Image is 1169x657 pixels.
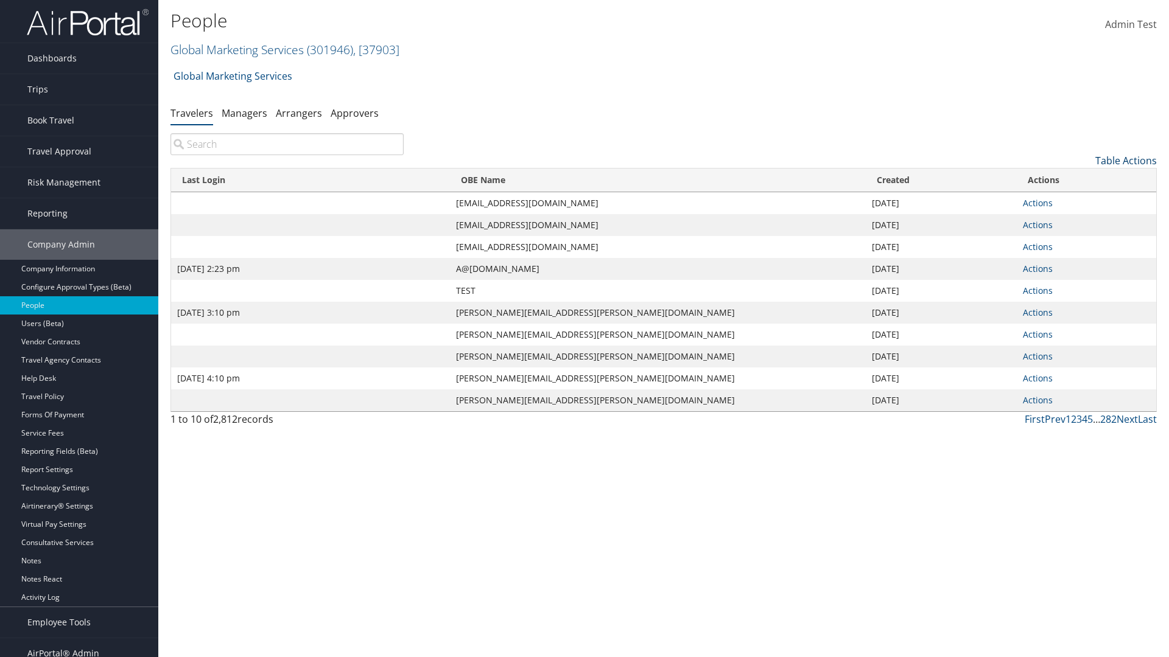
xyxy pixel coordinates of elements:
[866,169,1017,192] th: Created: activate to sort column ascending
[866,258,1017,280] td: [DATE]
[27,136,91,167] span: Travel Approval
[1087,412,1093,426] a: 5
[1076,412,1082,426] a: 3
[1023,285,1053,296] a: Actions
[450,389,866,411] td: [PERSON_NAME][EMAIL_ADDRESS][PERSON_NAME][DOMAIN_NAME]
[1071,412,1076,426] a: 2
[450,302,866,324] td: [PERSON_NAME][EMAIL_ADDRESS][PERSON_NAME][DOMAIN_NAME]
[1025,412,1045,426] a: First
[450,214,866,236] td: [EMAIL_ADDRESS][DOMAIN_NAME]
[1023,241,1053,252] a: Actions
[170,41,399,58] a: Global Marketing Services
[450,236,866,258] td: [EMAIL_ADDRESS][DOMAIN_NAME]
[866,346,1017,367] td: [DATE]
[1023,372,1053,384] a: Actions
[866,280,1017,302] td: [DATE]
[27,229,95,260] span: Company Admin
[1095,154,1157,167] a: Table Actions
[27,43,77,74] span: Dashboards
[1023,394,1053,406] a: Actions
[450,346,866,367] td: [PERSON_NAME][EMAIL_ADDRESS][PERSON_NAME][DOMAIN_NAME]
[276,106,322,120] a: Arrangers
[171,258,450,280] td: [DATE] 2:23 pm
[170,412,404,433] div: 1 to 10 of records
[450,169,866,192] th: OBE Name: activate to sort column ascending
[1017,169,1156,192] th: Actions
[1093,412,1100,426] span: …
[866,389,1017,411] td: [DATE]
[171,367,450,389] td: [DATE] 4:10 pm
[1138,412,1157,426] a: Last
[1023,350,1053,362] a: Actions
[27,74,48,105] span: Trips
[1023,263,1053,274] a: Actions
[1045,412,1065,426] a: Prev
[213,412,237,426] span: 2,812
[866,324,1017,346] td: [DATE]
[174,64,292,88] a: Global Marketing Services
[866,302,1017,324] td: [DATE]
[450,258,866,280] td: A@[DOMAIN_NAME]
[1105,6,1157,44] a: Admin Test
[170,133,404,155] input: Search
[1023,328,1053,340] a: Actions
[27,607,91,638] span: Employee Tools
[1023,307,1053,318] a: Actions
[866,236,1017,258] td: [DATE]
[170,8,828,33] h1: People
[27,167,100,198] span: Risk Management
[1065,412,1071,426] a: 1
[866,192,1017,214] td: [DATE]
[866,367,1017,389] td: [DATE]
[27,198,68,229] span: Reporting
[450,280,866,302] td: TEST
[222,106,267,120] a: Managers
[1023,197,1053,209] a: Actions
[1105,18,1157,31] span: Admin Test
[450,367,866,389] td: [PERSON_NAME][EMAIL_ADDRESS][PERSON_NAME][DOMAIN_NAME]
[170,106,213,120] a: Travelers
[1023,219,1053,231] a: Actions
[27,105,74,136] span: Book Travel
[1100,412,1117,426] a: 282
[331,106,379,120] a: Approvers
[307,41,353,58] span: ( 301946 )
[450,192,866,214] td: [EMAIL_ADDRESS][DOMAIN_NAME]
[171,169,450,192] th: Last Login: activate to sort column ascending
[171,302,450,324] td: [DATE] 3:10 pm
[450,324,866,346] td: [PERSON_NAME][EMAIL_ADDRESS][PERSON_NAME][DOMAIN_NAME]
[1117,412,1138,426] a: Next
[1082,412,1087,426] a: 4
[866,214,1017,236] td: [DATE]
[353,41,399,58] span: , [ 37903 ]
[27,8,149,36] img: airportal-logo.png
